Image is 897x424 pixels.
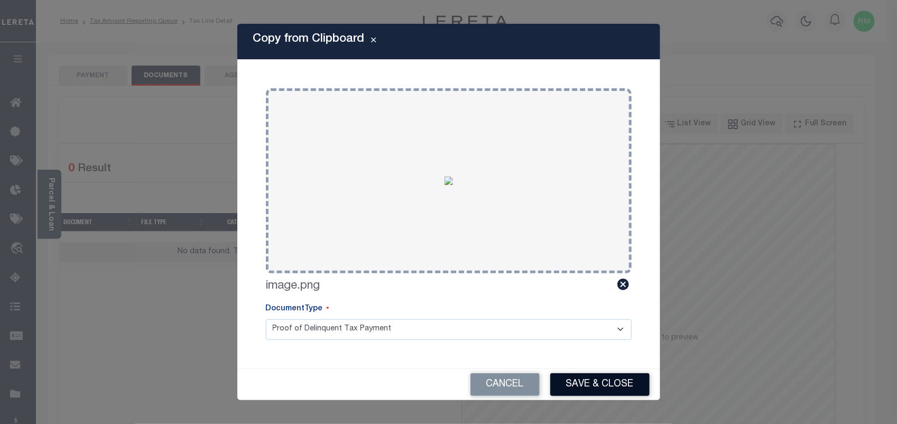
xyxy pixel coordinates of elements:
label: image.png [266,278,320,295]
img: 104c0b2c-c221-4efa-8693-893dde7613fe [445,177,453,185]
button: Save & Close [550,373,650,396]
button: Cancel [470,373,540,396]
label: DocumentType [266,303,329,315]
h5: Copy from Clipboard [253,32,365,46]
button: Close [365,35,383,48]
